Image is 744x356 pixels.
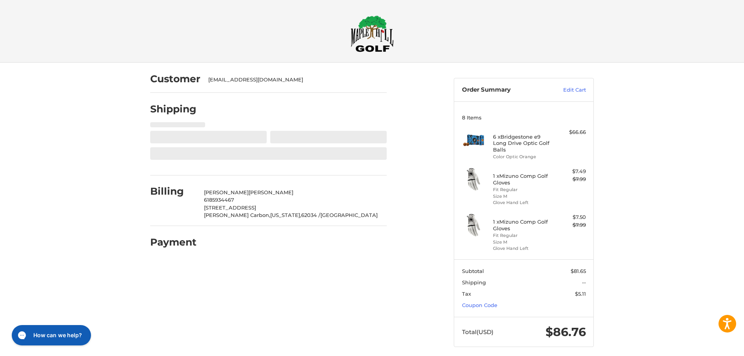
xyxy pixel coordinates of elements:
[493,186,553,193] li: Fit Regular
[301,212,320,218] span: 62034 /
[493,173,553,186] h4: 1 x Mizuno Comp Golf Gloves
[462,279,486,286] span: Shipping
[462,268,484,274] span: Subtotal
[493,134,553,153] h4: 6 x Bridgestone e9 Long Drive Optic Golf Balls
[150,185,196,197] h2: Billing
[462,328,493,336] span: Total (USD)
[493,239,553,246] li: Size M
[462,86,546,94] h3: Order Summary
[493,193,553,200] li: Size M
[555,168,586,175] div: $7.49
[493,199,553,206] li: Glove Hand Left
[546,86,586,94] a: Edit Cart
[493,219,553,231] h4: 1 x Mizuno Comp Golf Gloves
[204,197,234,203] span: 6185934467
[204,189,249,195] span: [PERSON_NAME]
[8,322,93,348] iframe: Gorgias live chat messenger
[351,15,394,52] img: Maple Hill Golf
[208,76,379,84] div: [EMAIL_ADDRESS][DOMAIN_NAME]
[555,128,586,136] div: $66.66
[555,221,586,229] div: $7.99
[555,175,586,183] div: $7.99
[270,212,301,218] span: [US_STATE],
[493,245,553,252] li: Glove Hand Left
[493,232,553,239] li: Fit Regular
[462,114,586,121] h3: 8 Items
[150,73,200,85] h2: Customer
[575,291,586,297] span: $5.11
[249,189,293,195] span: [PERSON_NAME]
[582,279,586,286] span: --
[555,213,586,221] div: $7.50
[571,268,586,274] span: $81.65
[150,103,196,115] h2: Shipping
[150,236,196,248] h2: Payment
[462,291,471,297] span: Tax
[493,154,553,160] li: Color Optic Orange
[462,302,497,308] a: Coupon Code
[204,204,256,211] span: [STREET_ADDRESS]
[204,212,270,218] span: [PERSON_NAME] Carbon,
[679,335,744,356] iframe: Google Customer Reviews
[320,212,378,218] span: [GEOGRAPHIC_DATA]
[546,325,586,339] span: $86.76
